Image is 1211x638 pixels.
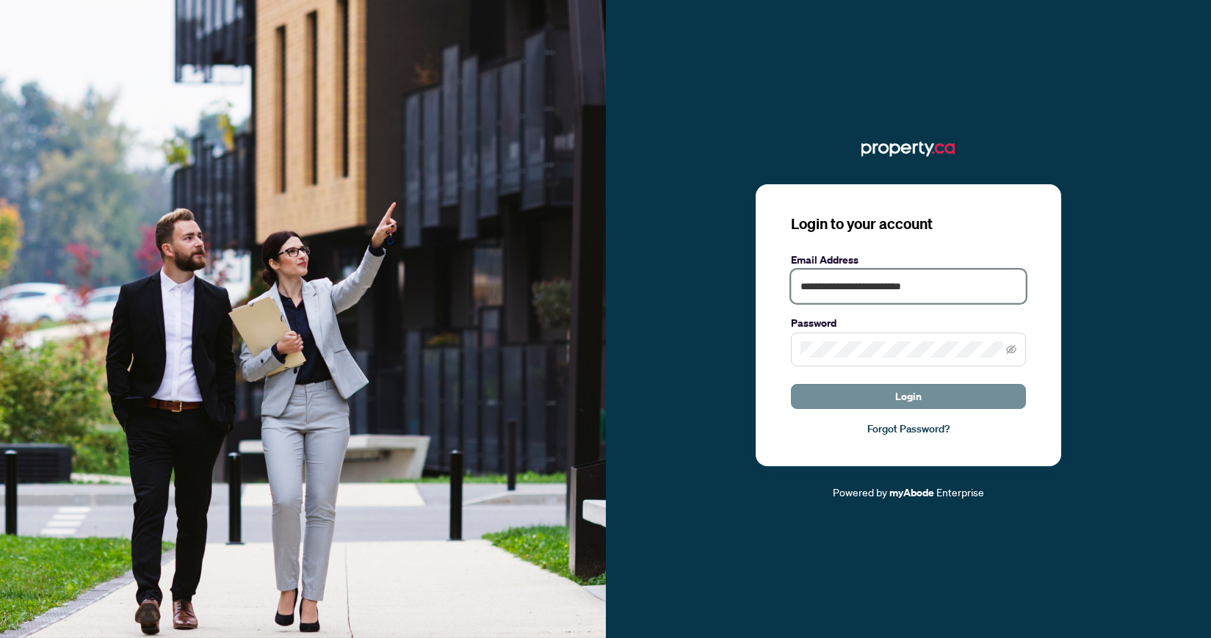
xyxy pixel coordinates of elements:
[861,137,955,161] img: ma-logo
[791,252,1026,268] label: Email Address
[791,421,1026,437] a: Forgot Password?
[791,384,1026,409] button: Login
[895,385,922,408] span: Login
[791,214,1026,234] h3: Login to your account
[791,315,1026,331] label: Password
[889,485,934,501] a: myAbode
[936,485,984,499] span: Enterprise
[1006,344,1016,355] span: eye-invisible
[833,485,887,499] span: Powered by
